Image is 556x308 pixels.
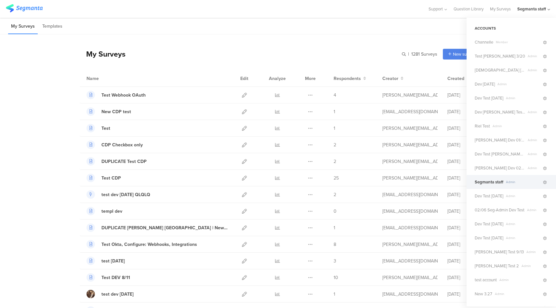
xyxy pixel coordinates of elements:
[101,291,134,298] div: test dev mon 11 aug
[492,291,542,296] span: Admin
[475,39,493,45] span: Channelle
[447,224,486,231] div: [DATE]
[475,221,503,227] span: Dev Test 7.18.24
[86,273,130,282] a: Test DEV 8/11
[447,258,486,264] div: [DATE]
[86,257,125,265] a: test [DATE]
[475,207,524,213] span: 02/06 Seg-Admin Dev Test
[475,95,503,101] span: Dev Test 1.20.25
[447,75,470,82] button: Created
[382,241,438,248] div: raymund@segmanta.com
[86,141,143,149] a: CDP Checkbox only
[101,125,110,132] div: Test
[334,75,366,82] button: Respondents
[86,91,146,99] a: Test Webhook OAuth
[475,249,524,255] span: Riel Test 9/13
[447,158,486,165] div: [DATE]
[303,70,317,87] div: More
[447,75,464,82] span: Created
[475,137,525,143] span: Riel Dev 01/04
[86,75,126,82] div: Name
[503,221,542,226] span: Admin
[447,191,486,198] div: [DATE]
[475,193,503,199] span: Dev Test 7.4.24
[86,124,110,132] a: Test
[86,207,122,215] a: templ dev
[86,240,197,248] a: Test Okta, Configure: Webhooks, Integrations
[237,70,251,87] div: Edit
[382,258,438,264] div: channelle@segmanta.com
[382,208,438,215] div: eliran@segmanta.com
[101,258,125,264] div: test 8.11.25
[475,263,519,269] span: Riel Test 2
[475,179,503,185] span: Segmanta staff
[525,166,542,170] span: Admin
[101,224,228,231] div: DUPLICATE Nevin NC | New CDP Events
[495,82,542,87] span: Admin
[525,138,542,142] span: Admin
[475,109,525,115] span: Dev Riel Test 02.21.25
[407,51,410,58] span: |
[519,263,542,268] span: Admin
[382,92,438,99] div: riel@segmanta.com
[524,208,542,212] span: Admin
[101,191,150,198] div: test dev aug 11 QLQLQ
[447,108,486,115] div: [DATE]
[80,48,126,60] div: My Surveys
[475,291,492,297] span: New 3.27
[382,274,438,281] div: raymund@segmanta.com
[8,19,38,34] li: My Surveys
[475,277,497,283] span: test account
[453,51,474,57] span: New survey
[334,75,361,82] span: Respondents
[334,191,336,198] span: 2
[334,108,335,115] span: 1
[503,194,542,198] span: Admin
[503,96,542,100] span: Admin
[447,92,486,99] div: [DATE]
[334,241,336,248] span: 8
[411,51,437,58] span: 1281 Surveys
[447,208,486,215] div: [DATE]
[475,81,495,87] span: Dev 2.29.24
[334,258,336,264] span: 3
[382,108,438,115] div: svyatoslav@segmanta.com
[517,6,546,12] div: Segmanta staff
[86,190,150,199] a: test dev [DATE] QLQLQ
[382,158,438,165] div: riel@segmanta.com
[382,191,438,198] div: eliran@segmanta.com
[382,75,398,82] span: Creator
[475,151,525,157] span: Dev Test Riel 01.24.25
[382,224,438,231] div: svyatoslav@segmanta.com
[86,107,131,116] a: New CDP test
[334,224,335,231] span: 1
[86,223,228,232] a: DUPLICATE [PERSON_NAME] [GEOGRAPHIC_DATA] | New CDP Events
[475,67,525,73] span: Dev Test 4.26.24
[101,241,197,248] div: Test Okta, Configure: Webhooks, Integrations
[101,141,143,148] div: CDP Checkbox only
[447,141,486,148] div: [DATE]
[334,291,335,298] span: 1
[447,125,486,132] div: [DATE]
[6,4,43,12] img: segmanta logo
[475,123,490,129] span: Riel Test
[503,180,542,184] span: Admin
[475,235,503,241] span: Dev Test 2.23.24
[39,19,65,34] li: Templates
[334,125,335,132] span: 1
[525,68,542,73] span: Admin
[334,274,338,281] span: 10
[475,165,525,171] span: Riel Dev 02/26
[101,158,147,165] div: DUPLICATE Test CDP
[503,235,542,240] span: Admin
[382,175,438,181] div: riel@segmanta.com
[447,241,486,248] div: [DATE]
[467,23,556,34] div: ACCOUNTS
[382,75,404,82] button: Creator
[86,174,121,182] a: Test CDP
[334,158,336,165] span: 2
[334,208,337,215] span: 0
[86,157,147,166] a: DUPLICATE Test CDP
[101,175,121,181] div: Test CDP
[86,290,134,298] a: test dev [DATE]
